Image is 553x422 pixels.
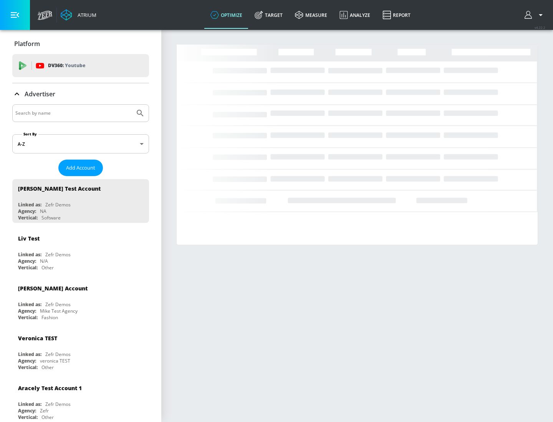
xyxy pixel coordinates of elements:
div: Veronica TESTLinked as:Zefr DemosAgency:veronica TESTVertical:Other [12,329,149,373]
a: Atrium [61,9,96,21]
div: Mike Test Agency [40,308,78,314]
input: Search by name [15,108,132,118]
div: Aracely Test Account 1 [18,384,82,392]
div: Linked as: [18,251,41,258]
div: [PERSON_NAME] Account [18,285,88,292]
a: Report [376,1,417,29]
div: Atrium [75,12,96,18]
div: Other [41,414,54,420]
div: Zefr [40,407,49,414]
div: Vertical: [18,214,38,221]
div: Agency: [18,358,36,364]
a: Target [248,1,289,29]
div: Liv Test [18,235,40,242]
div: Vertical: [18,414,38,420]
div: Zefr Demos [45,401,71,407]
div: [PERSON_NAME] Test Account [18,185,101,192]
p: Youtube [65,61,85,69]
p: Platform [14,40,40,48]
div: Vertical: [18,264,38,271]
div: Agency: [18,308,36,314]
span: v 4.22.2 [535,25,545,30]
div: [PERSON_NAME] Test AccountLinked as:Zefr DemosAgency:NAVertical:Software [12,179,149,223]
div: Agency: [18,258,36,264]
div: Veronica TEST [18,335,57,342]
div: Linked as: [18,201,41,208]
div: Platform [12,33,149,54]
span: Add Account [66,163,95,172]
div: Agency: [18,407,36,414]
div: Software [41,214,61,221]
div: Vertical: [18,314,38,321]
div: NA [40,208,46,214]
div: Zefr Demos [45,351,71,358]
label: Sort By [22,132,38,137]
div: N/A [40,258,48,264]
div: Other [41,264,54,271]
a: Analyze [333,1,376,29]
div: Agency: [18,208,36,214]
div: Advertiser [12,83,149,105]
div: DV360: Youtube [12,54,149,77]
div: Zefr Demos [45,201,71,208]
div: Liv TestLinked as:Zefr DemosAgency:N/AVertical:Other [12,229,149,273]
div: Zefr Demos [45,251,71,258]
div: Linked as: [18,351,41,358]
p: DV360: [48,61,85,70]
div: Zefr Demos [45,301,71,308]
div: [PERSON_NAME] AccountLinked as:Zefr DemosAgency:Mike Test AgencyVertical:Fashion [12,279,149,323]
div: Vertical: [18,364,38,371]
div: Other [41,364,54,371]
button: Add Account [58,160,103,176]
div: Fashion [41,314,58,321]
div: veronica TEST [40,358,70,364]
div: A-Z [12,134,149,153]
p: Advertiser [25,90,55,98]
div: Linked as: [18,301,41,308]
a: measure [289,1,333,29]
a: optimize [204,1,248,29]
div: Linked as: [18,401,41,407]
